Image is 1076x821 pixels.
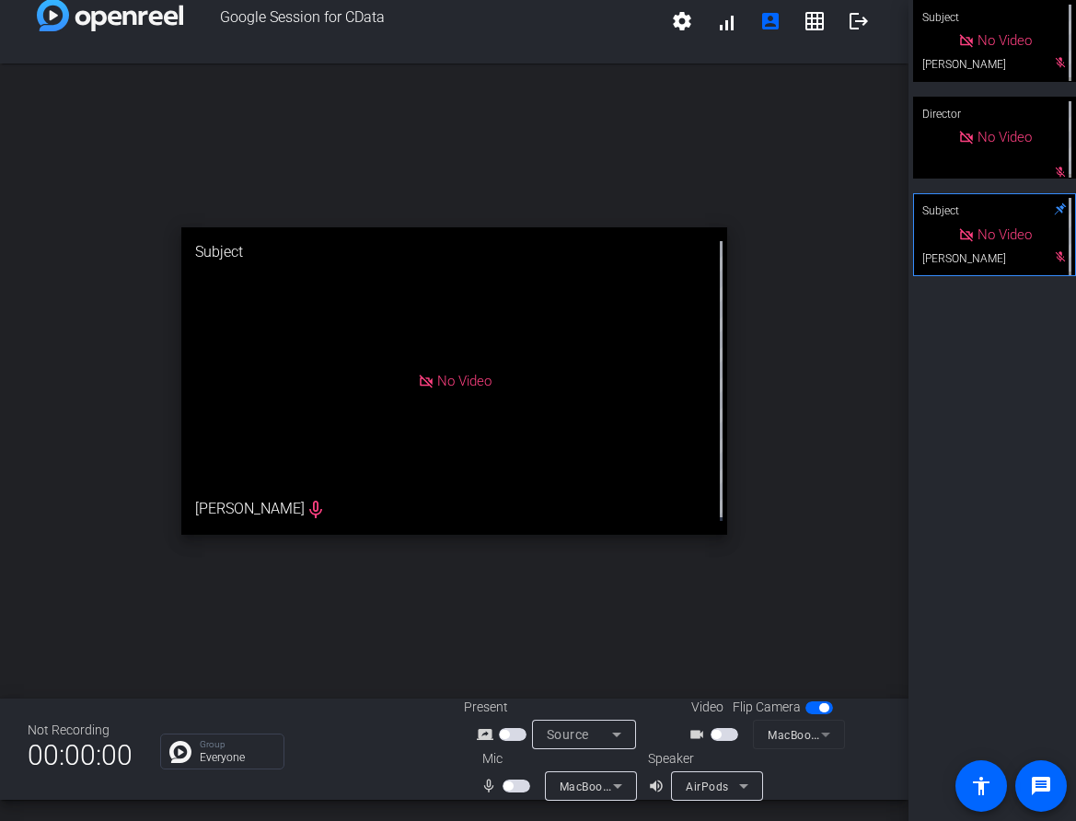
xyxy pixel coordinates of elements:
[560,779,747,793] span: MacBook Pro Microphone (Built-in)
[477,723,499,746] mat-icon: screen_share_outline
[437,373,492,389] span: No Video
[978,32,1032,49] span: No Video
[169,741,191,763] img: Chat Icon
[688,723,711,746] mat-icon: videocam_outline
[200,740,274,749] p: Group
[913,193,1076,228] div: Subject
[480,775,503,797] mat-icon: mic_none
[28,721,133,740] div: Not Recording
[547,727,589,742] span: Source
[686,781,729,793] span: AirPods
[913,97,1076,132] div: Director
[691,698,723,717] span: Video
[759,10,781,32] mat-icon: account_box
[181,227,726,277] div: Subject
[978,129,1032,145] span: No Video
[648,775,670,797] mat-icon: volume_up
[464,749,648,769] div: Mic
[28,733,133,778] span: 00:00:00
[970,775,992,797] mat-icon: accessibility
[848,10,870,32] mat-icon: logout
[464,698,648,717] div: Present
[648,749,758,769] div: Speaker
[200,752,274,763] p: Everyone
[671,10,693,32] mat-icon: settings
[978,226,1032,243] span: No Video
[733,698,801,717] span: Flip Camera
[804,10,826,32] mat-icon: grid_on
[1030,775,1052,797] mat-icon: message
